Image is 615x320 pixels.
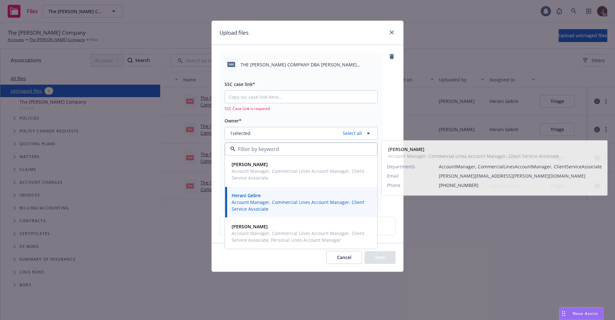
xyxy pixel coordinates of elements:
[225,118,242,124] span: Owner*
[225,106,378,111] span: SSC Case Link is required
[387,173,399,179] span: Email
[225,81,255,87] span: SSC case link*
[388,53,396,60] a: remove
[560,307,568,320] div: Drag to move
[439,182,602,189] span: [PHONE_NUMBER]
[439,163,602,170] span: AccountManager, CommercialLinesAccountManager, ClientServiceAssociate
[225,127,378,140] button: 1selectedSelect all
[227,62,235,67] span: pdf
[559,307,603,320] button: Nova Assist
[439,173,602,179] span: [PERSON_NAME][EMAIL_ADDRESS][PERSON_NAME][DOMAIN_NAME]
[225,91,377,103] input: Copy ssc case link here...
[230,130,250,137] span: 1 selected
[388,153,559,159] span: Account Manager, Commercial Lines Account Manager, Client Service Associate
[326,251,362,264] button: Cancel
[232,230,369,243] span: Account Manager, Commercial Lines Account Manager, Client Service Associate, Personal Lines Accou...
[232,199,369,212] span: Account Manager, Commercial Lines Account Manager, Client Service Associate
[388,29,396,36] a: close
[388,146,424,152] strong: [PERSON_NAME]
[235,145,364,153] input: Filter by keyword
[232,192,261,198] strong: Herani Gebre
[219,217,396,235] div: Upload files
[232,161,268,167] strong: [PERSON_NAME]
[573,311,598,316] span: Nova Assist
[387,163,415,170] span: Departments
[219,29,249,37] h1: Upload files
[232,223,268,230] strong: [PERSON_NAME]
[387,182,400,189] span: Phone
[340,130,362,137] a: Select all
[232,168,369,181] span: Account Manager, Commercial Lines Account Manager, Client Service Associate
[241,61,378,68] span: THE [PERSON_NAME] COMPANY DBA [PERSON_NAME] VINEYARDS POLICY CHANGE 2024 CYBER.pdf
